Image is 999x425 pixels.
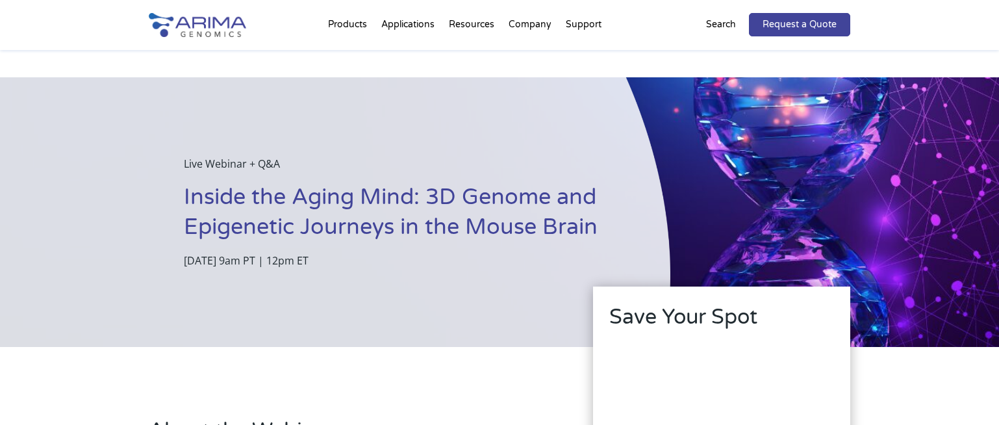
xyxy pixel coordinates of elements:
p: Live Webinar + Q&A [184,155,605,183]
h1: Inside the Aging Mind: 3D Genome and Epigenetic Journeys in the Mouse Brain [184,183,605,252]
a: Request a Quote [749,13,850,36]
img: Arima-Genomics-logo [149,13,246,37]
h2: Save Your Spot [609,303,834,342]
p: Search [706,16,736,33]
p: [DATE] 9am PT | 12pm ET [184,252,605,269]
